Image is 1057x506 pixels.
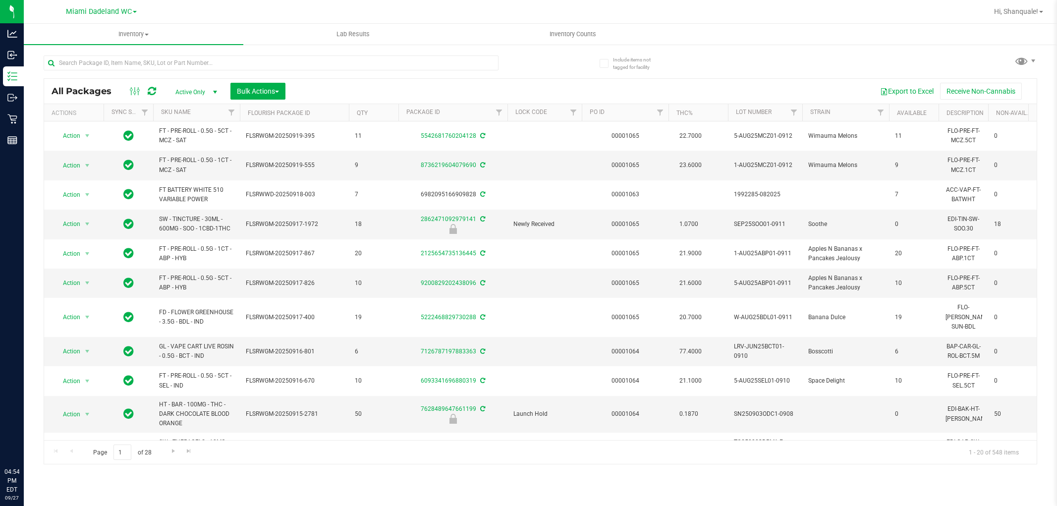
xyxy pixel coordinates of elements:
[945,370,982,391] div: FLO-PRE-FT-SEL.5CT
[874,83,940,100] button: Export to Excel
[159,342,234,361] span: GL - VAPE CART LIVE ROSIN - 0.5G - BCT - IND
[674,158,707,172] span: 23.6000
[246,376,343,386] span: FLSRWGM-20250916-670
[54,129,81,143] span: Action
[786,104,802,121] a: Filter
[479,405,485,412] span: Sync from Compliance System
[421,132,476,139] a: 5542681760204128
[994,376,1032,386] span: 0
[945,243,982,264] div: FLO-PRE-FT-ABP.1CT
[123,276,134,290] span: In Sync
[895,161,933,170] span: 9
[81,247,94,261] span: select
[808,274,883,292] span: Apples N Bananas x Pancakes Jealousy
[159,185,234,204] span: FT BATTERY WHITE 510 VARIABLE POWER
[81,159,94,172] span: select
[123,217,134,231] span: In Sync
[674,407,703,421] span: 0.1870
[734,220,796,229] span: SEP25SOO01-0911
[590,109,605,115] a: PO ID
[479,314,485,321] span: Sync from Compliance System
[159,371,234,390] span: FT - PRE-ROLL - 0.5G - 5CT - SEL - IND
[4,467,19,494] p: 04:54 PM EDT
[479,162,485,169] span: Sync from Compliance System
[612,132,639,139] a: 00001065
[945,341,982,362] div: BAP-CAR-GL-ROL-BCT.5M
[994,131,1032,141] span: 0
[355,161,392,170] span: 9
[54,159,81,172] span: Action
[895,249,933,258] span: 20
[808,244,883,263] span: Apples N Bananas x Pancakes Jealousy
[734,342,796,361] span: LRV-JUN25BCT01-0910
[54,217,81,231] span: Action
[357,110,368,116] a: Qty
[734,131,796,141] span: 5-AUG25MCZ01-0912
[246,313,343,322] span: FLSRWGM-20250917-400
[491,104,507,121] a: Filter
[10,427,40,456] iframe: Resource center
[994,7,1038,15] span: Hi, Shanquale!
[123,344,134,358] span: In Sync
[421,314,476,321] a: 5222468829730288
[946,110,984,116] a: Description
[996,110,1040,116] a: Non-Available
[565,104,582,121] a: Filter
[873,104,889,121] a: Filter
[808,376,883,386] span: Space Delight
[54,310,81,324] span: Action
[895,220,933,229] span: 0
[513,409,576,419] span: Launch Hold
[479,132,485,139] span: Sync from Compliance System
[674,129,707,143] span: 22.7000
[355,249,392,258] span: 20
[7,135,17,145] inline-svg: Reports
[612,162,639,169] a: 00001065
[246,409,343,419] span: FLSRWGM-20250915-2781
[734,409,796,419] span: SN250903ODC1-0908
[612,221,639,227] a: 00001065
[994,313,1032,322] span: 0
[54,247,81,261] span: Action
[248,110,310,116] a: Flourish Package ID
[945,273,982,293] div: FLO-PRE-FT-ABP.5CT
[421,280,476,286] a: 9200829202438096
[85,445,160,460] span: Page of 28
[945,155,982,175] div: FLO-PRE-FT-MCZ.1CT
[808,347,883,356] span: Bosscotti
[895,347,933,356] span: 6
[137,104,153,121] a: Filter
[612,280,639,286] a: 00001065
[355,220,392,229] span: 18
[237,87,279,95] span: Bulk Actions
[810,109,831,115] a: Strain
[940,83,1022,100] button: Receive Non-Cannabis
[895,279,933,288] span: 10
[895,409,933,419] span: 0
[54,344,81,358] span: Action
[421,250,476,257] a: 2125654735136445
[652,104,668,121] a: Filter
[421,348,476,355] a: 7126787197883363
[7,50,17,60] inline-svg: Inbound
[674,310,707,325] span: 20.7000
[355,190,392,199] span: 7
[81,374,94,388] span: select
[81,217,94,231] span: select
[81,344,94,358] span: select
[421,405,476,412] a: 7628489647661199
[994,190,1032,199] span: 0
[612,250,639,257] a: 00001065
[895,376,933,386] span: 10
[52,86,121,97] span: All Packages
[355,131,392,141] span: 11
[161,109,191,115] a: SKU Name
[945,437,982,457] div: EDI-CAP-SW-TGDRM.40ct
[734,161,796,170] span: 1-AUG25MCZ01-0912
[674,217,703,231] span: 1.0700
[159,156,234,174] span: FT - PRE-ROLL - 0.5G - 1CT - MCZ - SAT
[895,190,933,199] span: 7
[734,376,796,386] span: 5-AUG25SEL01-0910
[734,190,796,199] span: 1992285-082025
[612,191,639,198] a: 00001063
